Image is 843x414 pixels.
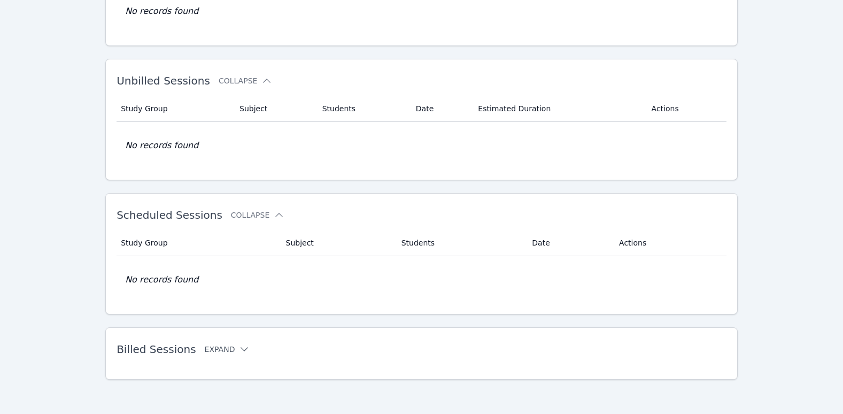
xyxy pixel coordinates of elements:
[316,96,409,122] th: Students
[117,122,726,169] td: No records found
[117,230,279,256] th: Study Group
[471,96,645,122] th: Estimated Duration
[409,96,471,122] th: Date
[117,343,196,356] span: Billed Sessions
[231,210,284,220] button: Collapse
[219,75,272,86] button: Collapse
[395,230,526,256] th: Students
[117,209,222,221] span: Scheduled Sessions
[117,74,210,87] span: Unbilled Sessions
[645,96,726,122] th: Actions
[117,96,233,122] th: Study Group
[613,230,726,256] th: Actions
[117,256,726,303] td: No records found
[233,96,316,122] th: Subject
[205,344,250,355] button: Expand
[280,230,395,256] th: Subject
[525,230,613,256] th: Date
